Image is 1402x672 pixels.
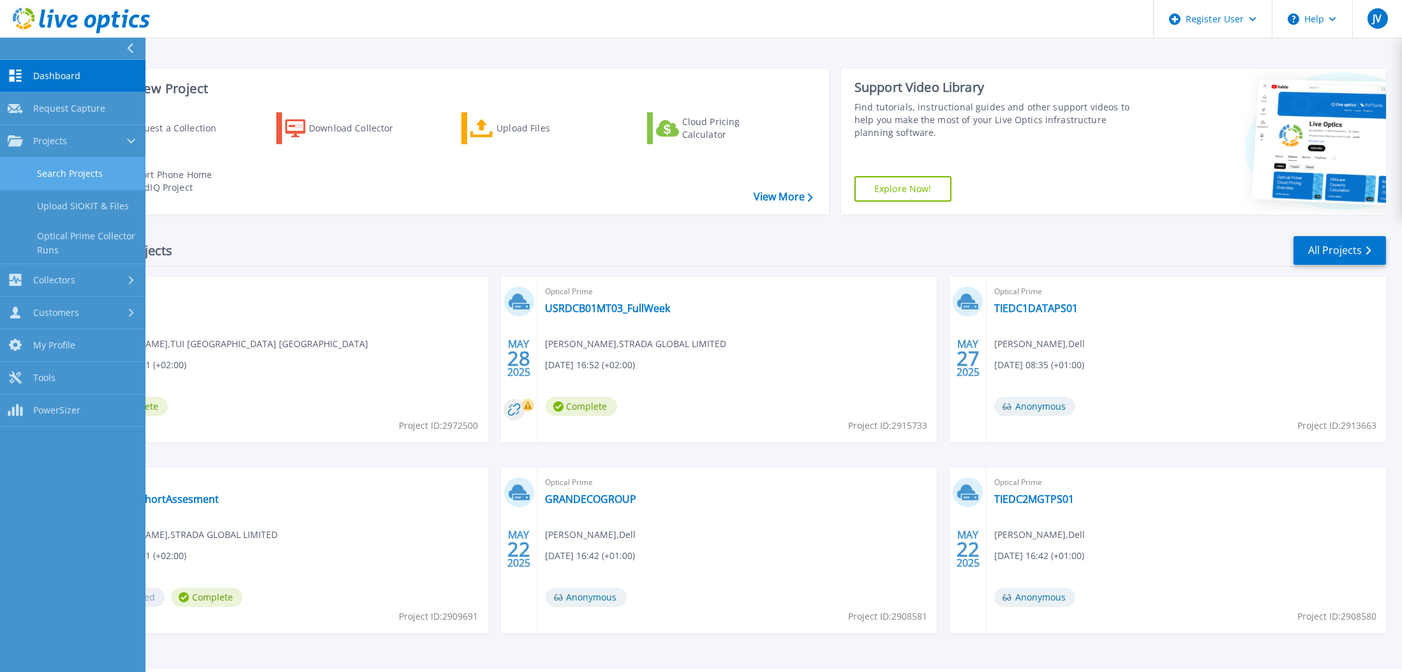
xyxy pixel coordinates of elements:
[496,116,599,141] div: Upload Files
[994,285,1378,299] span: Optical Prime
[91,82,812,96] h3: Start a New Project
[546,588,627,607] span: Anonymous
[1373,13,1382,24] span: JV
[96,285,481,299] span: Optical Prime
[507,353,530,364] span: 28
[546,302,671,315] a: USRDCB01MT03_FullWeek
[994,549,1084,563] span: [DATE] 16:42 (+01:00)
[33,405,80,416] span: PowerSizer
[546,397,617,416] span: Complete
[96,337,368,351] span: [PERSON_NAME] , TUI [GEOGRAPHIC_DATA] [GEOGRAPHIC_DATA]
[546,285,930,299] span: Optical Prime
[33,274,75,286] span: Collectors
[96,493,219,505] a: STRADA_ShortAssesment
[33,340,75,351] span: My Profile
[994,358,1084,372] span: [DATE] 08:35 (+01:00)
[1297,419,1376,433] span: Project ID: 2913663
[994,588,1075,607] span: Anonymous
[848,419,927,433] span: Project ID: 2915733
[309,116,411,141] div: Download Collector
[96,475,481,489] span: Optical Prime
[125,168,225,194] div: Import Phone Home CloudIQ Project
[957,353,980,364] span: 27
[956,526,980,572] div: MAY 2025
[546,337,727,351] span: [PERSON_NAME] , STRADA GLOBAL LIMITED
[647,112,789,144] a: Cloud Pricing Calculator
[33,372,56,384] span: Tools
[994,337,1085,351] span: [PERSON_NAME] , Dell
[507,526,531,572] div: MAY 2025
[957,544,980,555] span: 22
[994,397,1075,416] span: Anonymous
[507,335,531,382] div: MAY 2025
[1294,236,1386,265] a: All Projects
[127,116,229,141] div: Request a Collection
[399,609,479,623] span: Project ID: 2909691
[994,475,1378,489] span: Optical Prime
[546,549,636,563] span: [DATE] 16:42 (+01:00)
[682,116,784,141] div: Cloud Pricing Calculator
[91,112,233,144] a: Request a Collection
[546,475,930,489] span: Optical Prime
[848,609,927,623] span: Project ID: 2908581
[854,79,1134,96] div: Support Video Library
[546,528,636,542] span: [PERSON_NAME] , Dell
[33,103,105,114] span: Request Capture
[994,302,1078,315] a: TIEDC1DATAPS01
[399,419,479,433] span: Project ID: 2972500
[33,70,80,82] span: Dashboard
[754,191,813,203] a: View More
[994,528,1085,542] span: [PERSON_NAME] , Dell
[854,101,1134,139] div: Find tutorials, instructional guides and other support videos to help you make the most of your L...
[171,588,242,607] span: Complete
[994,493,1074,505] a: TIEDC2MGTPS01
[507,544,530,555] span: 22
[546,493,637,505] a: GRANDECOGROUP
[276,112,419,144] a: Download Collector
[461,112,604,144] a: Upload Files
[96,528,278,542] span: [PERSON_NAME] , STRADA GLOBAL LIMITED
[33,307,79,318] span: Customers
[1297,609,1376,623] span: Project ID: 2908580
[546,358,636,372] span: [DATE] 16:52 (+02:00)
[956,335,980,382] div: MAY 2025
[33,135,67,147] span: Projects
[854,176,951,202] a: Explore Now!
